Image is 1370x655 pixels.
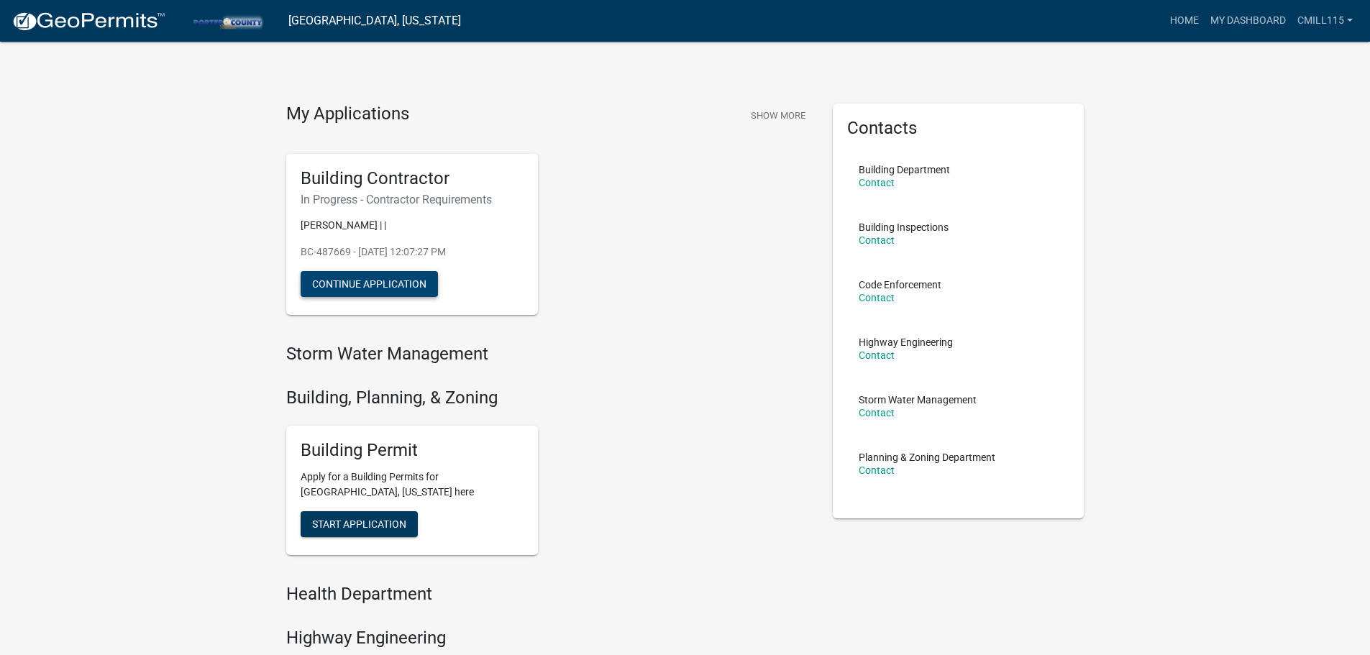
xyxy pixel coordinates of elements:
[859,165,950,175] p: Building Department
[847,118,1070,139] h5: Contacts
[301,470,524,500] p: Apply for a Building Permits for [GEOGRAPHIC_DATA], [US_STATE] here
[859,234,895,246] a: Contact
[301,218,524,233] p: [PERSON_NAME] | |
[288,9,461,33] a: [GEOGRAPHIC_DATA], [US_STATE]
[859,177,895,188] a: Contact
[859,452,995,462] p: Planning & Zoning Department
[859,337,953,347] p: Highway Engineering
[301,271,438,297] button: Continue Application
[745,104,811,127] button: Show More
[177,11,277,30] img: Porter County, Indiana
[859,222,949,232] p: Building Inspections
[301,193,524,206] h6: In Progress - Contractor Requirements
[286,388,811,408] h4: Building, Planning, & Zoning
[301,168,524,189] h5: Building Contractor
[859,349,895,361] a: Contact
[301,244,524,260] p: BC-487669 - [DATE] 12:07:27 PM
[859,280,941,290] p: Code Enforcement
[301,511,418,537] button: Start Application
[859,407,895,418] a: Contact
[859,464,895,476] a: Contact
[286,584,811,605] h4: Health Department
[286,344,811,365] h4: Storm Water Management
[301,440,524,461] h5: Building Permit
[1205,7,1292,35] a: My Dashboard
[1292,7,1358,35] a: cmill115
[859,395,977,405] p: Storm Water Management
[312,518,406,529] span: Start Application
[1164,7,1205,35] a: Home
[286,628,811,649] h4: Highway Engineering
[859,292,895,303] a: Contact
[286,104,409,125] h4: My Applications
